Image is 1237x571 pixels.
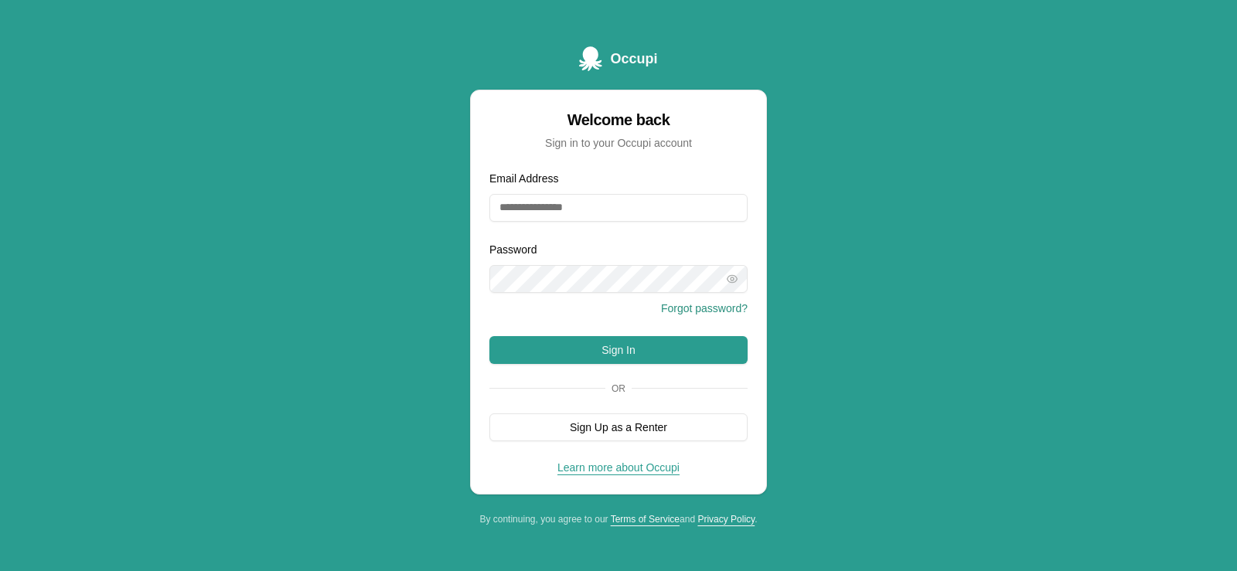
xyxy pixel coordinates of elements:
button: Sign Up as a Renter [489,413,748,441]
a: Learn more about Occupi [557,461,680,474]
label: Password [489,243,537,256]
label: Email Address [489,172,558,185]
span: Occupi [610,48,657,70]
a: Occupi [579,46,657,71]
span: Or [605,382,632,395]
a: Privacy Policy [697,514,755,525]
div: Welcome back [489,109,748,131]
a: Terms of Service [611,514,680,525]
button: Forgot password? [661,301,748,316]
div: By continuing, you agree to our and . [470,513,767,525]
div: Sign in to your Occupi account [489,135,748,151]
button: Sign In [489,336,748,364]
